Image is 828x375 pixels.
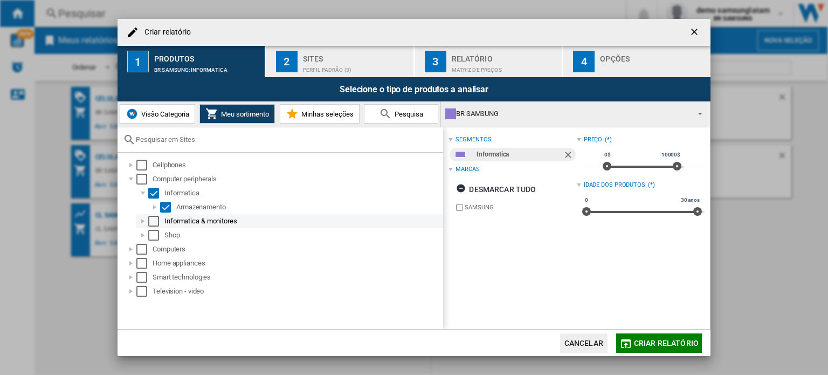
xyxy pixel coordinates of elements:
div: Sites [303,50,409,62]
span: 0$ [603,151,612,159]
md-checkbox: Select [136,258,153,269]
span: 10000$ [660,151,682,159]
img: wiser-icon-blue.png [126,107,139,120]
div: Relatório [452,50,558,62]
button: 3 Relatório Matriz de preços [415,46,563,77]
div: Computers [153,244,441,255]
md-checkbox: Select [148,230,164,241]
md-checkbox: Select [136,244,153,255]
md-checkbox: Select [136,272,153,283]
md-checkbox: Select [160,202,176,213]
h4: Criar relatório [139,27,191,38]
ng-md-icon: getI18NText('BUTTONS.CLOSE_DIALOG') [689,26,702,39]
button: Visão Categoria [120,104,195,124]
input: brand.name [456,204,463,211]
button: 1 Produtos BR SAMSUNG:Informatica [118,46,266,77]
div: Idade dos produtos [584,181,645,189]
label: SAMSUNG [465,203,576,212]
div: Home appliances [153,258,441,269]
div: BR SAMSUNG:Informatica [154,62,260,73]
button: Pesquisa [364,104,438,124]
div: Informatica & monitores [164,216,441,227]
div: Matriz de preços [452,62,558,73]
div: 3 [425,51,446,72]
md-checkbox: Select [136,286,153,297]
div: Preço [584,135,603,144]
span: Pesquisa [392,110,423,118]
button: Cancelar [560,333,608,353]
span: 0 [583,196,590,204]
span: Minhas seleções [299,110,354,118]
span: 30 anos [679,196,701,204]
div: BR SAMSUNG [445,106,688,121]
ng-md-icon: Remover [563,149,576,162]
button: Desmarcar tudo [453,180,539,199]
button: Criar relatório [616,333,702,353]
div: 4 [573,51,595,72]
div: 1 [127,51,149,72]
input: Pesquisar em Sites [136,135,438,144]
div: Perfil padrão (3) [303,62,409,73]
div: Produtos [154,50,260,62]
div: Selecione o tipo de produtos a analisar [118,77,710,101]
div: segmentos [456,135,491,144]
div: Shop [164,230,441,241]
button: getI18NText('BUTTONS.CLOSE_DIALOG') [685,22,706,43]
div: Television - video [153,286,441,297]
div: Computer peripherals [153,174,441,185]
md-checkbox: Select [148,188,164,199]
div: Opções [600,50,706,62]
md-dialog: Criar relatório ... [118,19,710,357]
span: Visão Categoria [139,110,189,118]
div: Desmarcar tudo [456,180,536,199]
div: Armazenamento [176,202,441,213]
div: Informatica [477,148,562,161]
button: 2 Sites Perfil padrão (3) [266,46,415,77]
md-checkbox: Select [148,216,164,227]
md-checkbox: Select [136,174,153,185]
div: Informatica [164,188,441,199]
div: Marcas [456,165,479,174]
button: 4 Opções [563,46,710,77]
div: 2 [276,51,298,72]
span: Criar relatório [634,339,699,347]
div: Cellphones [153,160,441,171]
button: Meu sortimento [199,104,275,124]
md-checkbox: Select [136,160,153,171]
div: Smart technologies [153,272,441,283]
span: Meu sortimento [218,110,269,118]
button: Minhas seleções [280,104,360,124]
